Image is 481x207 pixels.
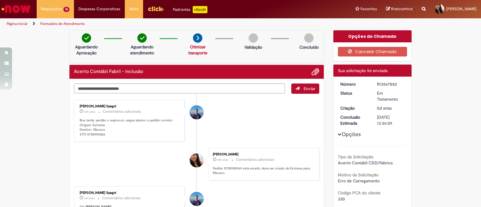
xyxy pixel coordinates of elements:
[82,33,91,43] img: check-circle-green.png
[190,154,204,167] div: Amanda Silva Leles
[386,6,413,12] a: Rascunhos
[102,196,141,201] small: Comentários adicionais
[244,44,262,50] p: Validação
[80,191,180,195] div: [PERSON_NAME] Spagni
[193,33,202,43] img: arrow-next.png
[377,90,405,102] div: Em Tratamento
[338,68,388,73] span: Sua solicitação foi enviada
[291,84,319,94] button: Enviar
[338,47,407,56] button: Cancelar Chamado
[338,178,380,184] span: Erro de Carregamento
[74,69,143,75] h2: Acerto Contábil Fabril - Inclusão Histórico de tíquete
[338,190,381,196] b: Código PCA do cliente
[41,6,62,12] span: Requisições
[80,105,180,108] div: [PERSON_NAME] Spagni
[338,154,373,160] b: Tipo da Solicitação
[1,3,32,15] img: ServiceNow
[336,81,373,87] dt: Número
[188,44,207,56] a: Otimizar transporte
[129,6,139,12] span: More
[338,172,378,178] b: Motivo da Solicitação
[127,44,157,56] p: Aguardando atendimento
[391,6,413,12] span: Rascunhos
[377,81,405,87] div: R13567882
[338,160,393,166] span: Acerto Contábil CDD/Fabrica
[360,6,377,12] span: Favoritos
[5,18,316,29] ul: Trilhas de página
[377,105,405,111] div: 25/09/2025 16:36:01
[40,21,85,26] a: Formulário de Atendimento
[377,105,392,111] span: 5d atrás
[333,30,412,42] div: Opções do Chamado
[249,33,258,43] img: img-circle-grey.png
[213,153,313,156] div: [PERSON_NAME]
[148,4,164,13] img: click_logo_yellow_360x200.png
[236,157,274,162] small: Comentários adicionais
[217,158,228,162] time: 29/09/2025 14:26:50
[377,105,392,111] time: 25/09/2025 16:36:01
[217,158,228,162] span: 20h atrás
[311,68,319,76] button: Adicionar anexos
[103,109,141,114] small: Comentários adicionais
[7,21,27,26] a: Página inicial
[377,114,405,126] div: [DATE] 13:36:09
[84,196,95,200] span: 21h atrás
[173,6,207,13] div: Padroniza
[336,105,373,111] dt: Criação
[84,110,95,114] span: 20h atrás
[80,118,180,137] p: Boa tarde, perdão o equívoco, segue abaixo o pedido correto: Origem: Extrema Destino: Macacu STO ...
[72,44,101,56] p: Aguardando Aprovação
[78,6,120,12] span: Despesas Corporativas
[336,114,373,126] dt: Conclusão Estimada
[299,44,319,50] p: Concluído
[190,105,204,119] div: Leonardo Maruyama Spagni
[336,90,373,96] dt: Status
[213,166,313,175] p: Pedido 5700958969 esta errado, deve ser criado de Extrema para Macacu
[63,7,69,12] span: 18
[190,192,204,206] div: Leonardo Maruyama Spagni
[446,6,476,11] span: [PERSON_NAME]
[137,33,147,43] img: check-circle-green.png
[304,33,314,43] img: img-circle-grey.png
[338,196,345,202] span: 320
[74,84,285,94] textarea: Digite sua mensagem aqui...
[193,6,207,13] p: +GenAi
[84,196,95,200] time: 29/09/2025 13:47:50
[304,86,315,91] span: Enviar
